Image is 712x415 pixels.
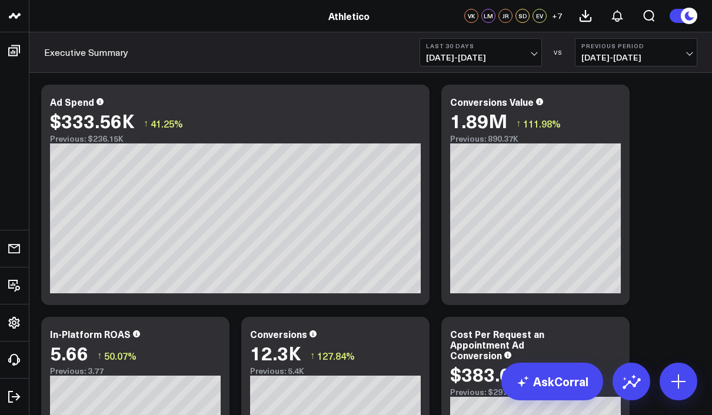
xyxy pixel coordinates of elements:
[450,363,522,384] div: $383.68
[550,9,564,23] button: +7
[50,342,88,363] div: 5.66
[50,110,135,131] div: $333.56K
[523,117,561,130] span: 111.98%
[515,9,530,23] div: SD
[450,110,507,131] div: 1.89M
[498,9,513,23] div: JR
[104,349,137,362] span: 50.07%
[44,46,128,59] a: Executive Summary
[250,342,301,363] div: 12.3K
[450,327,544,362] div: Cost Per Request an Appointment Ad Conversion
[501,363,603,400] a: AskCorral
[420,38,542,66] button: Last 30 Days[DATE]-[DATE]
[250,366,421,376] div: Previous: 5.4K
[250,327,307,340] div: Conversions
[516,116,521,131] span: ↑
[328,9,370,22] a: Athletico
[450,134,621,143] div: Previous: 890.37K
[552,12,562,20] span: + 7
[50,95,94,108] div: Ad Spend
[144,116,148,131] span: ↑
[151,117,183,130] span: 41.25%
[426,42,535,49] b: Last 30 Days
[50,327,131,340] div: In-Platform ROAS
[450,387,621,397] div: Previous: $297.79
[50,134,421,143] div: Previous: $236.15K
[575,38,697,66] button: Previous Period[DATE]-[DATE]
[426,53,535,62] span: [DATE] - [DATE]
[581,53,691,62] span: [DATE] - [DATE]
[464,9,478,23] div: VK
[97,348,102,363] span: ↑
[317,349,355,362] span: 127.84%
[581,42,691,49] b: Previous Period
[310,348,315,363] span: ↑
[548,49,569,56] div: VS
[481,9,495,23] div: LM
[450,95,534,108] div: Conversions Value
[50,366,221,376] div: Previous: 3.77
[533,9,547,23] div: EV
